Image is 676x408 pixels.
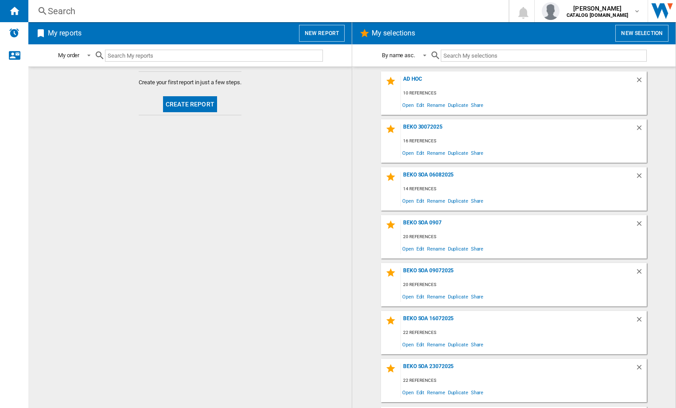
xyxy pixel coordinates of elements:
[635,220,647,231] div: Delete
[401,386,415,398] span: Open
[470,195,485,207] span: Share
[163,96,217,112] button: Create report
[415,147,426,159] span: Edit
[470,290,485,302] span: Share
[441,50,647,62] input: Search My selections
[382,52,415,59] div: By name asc.
[447,386,470,398] span: Duplicate
[401,136,647,147] div: 16 references
[415,290,426,302] span: Edit
[635,76,647,88] div: Delete
[635,267,647,279] div: Delete
[635,315,647,327] div: Delete
[470,338,485,350] span: Share
[401,338,415,350] span: Open
[401,99,415,111] span: Open
[299,25,345,42] button: New report
[401,184,647,195] div: 14 references
[415,99,426,111] span: Edit
[401,267,635,279] div: Beko SOA 09072025
[615,25,668,42] button: New selection
[447,195,470,207] span: Duplicate
[401,327,647,338] div: 22 references
[401,315,635,327] div: Beko SOA 16072025
[635,124,647,136] div: Delete
[401,147,415,159] span: Open
[426,195,446,207] span: Rename
[401,279,647,290] div: 20 references
[46,25,83,42] h2: My reports
[401,88,647,99] div: 10 references
[415,243,426,255] span: Edit
[447,290,470,302] span: Duplicate
[470,386,485,398] span: Share
[447,338,470,350] span: Duplicate
[426,338,446,350] span: Rename
[401,375,647,386] div: 22 references
[401,243,415,255] span: Open
[401,172,635,184] div: Beko SOA 06082025
[139,78,241,86] span: Create your first report in just a few steps.
[58,52,79,59] div: My order
[426,243,446,255] span: Rename
[105,50,323,62] input: Search My reports
[415,386,426,398] span: Edit
[370,25,417,42] h2: My selections
[9,27,19,38] img: alerts-logo.svg
[401,220,635,231] div: Beko SOA 0907
[426,290,446,302] span: Rename
[401,363,635,375] div: Beko SOA 23072025
[401,124,635,136] div: Beko 30072025
[635,172,647,184] div: Delete
[426,386,446,398] span: Rename
[426,99,446,111] span: Rename
[470,243,485,255] span: Share
[401,76,635,88] div: Ad Hoc
[415,338,426,350] span: Edit
[470,147,485,159] span: Share
[426,147,446,159] span: Rename
[567,12,628,18] b: CATALOG [DOMAIN_NAME]
[635,363,647,375] div: Delete
[447,147,470,159] span: Duplicate
[542,2,559,20] img: profile.jpg
[447,243,470,255] span: Duplicate
[401,290,415,302] span: Open
[470,99,485,111] span: Share
[401,231,647,243] div: 20 references
[48,5,486,17] div: Search
[567,4,628,13] span: [PERSON_NAME]
[447,99,470,111] span: Duplicate
[415,195,426,207] span: Edit
[401,195,415,207] span: Open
